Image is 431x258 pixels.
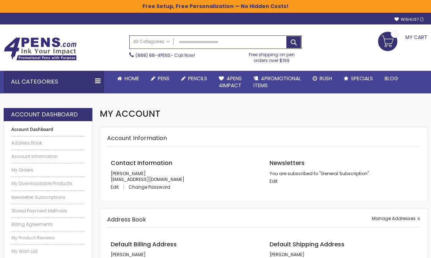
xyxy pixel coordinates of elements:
a: 4Pens4impact [213,71,248,93]
span: Manage Addresses [372,215,416,222]
div: All Categories [4,71,104,93]
a: Stored Payment Methods [11,208,85,214]
p: You are subscribed to "General Subscription". [270,171,416,177]
a: Change Password [129,184,170,190]
a: Pencils [175,71,213,86]
span: Pens [158,75,169,82]
span: Default Billing Address [111,240,177,249]
a: Home [111,71,145,86]
a: Newsletter Subscriptions [11,195,85,200]
span: Rush [320,75,332,82]
a: Billing Agreements [11,222,85,227]
a: Blog [379,71,404,86]
a: Wishlist [394,17,424,22]
a: All Categories [130,36,173,48]
span: 4Pens 4impact [219,75,242,89]
span: Specials [351,75,373,82]
span: Edit [111,184,119,190]
a: My Orders [11,167,85,173]
a: Specials [338,71,379,86]
a: My Downloadable Products [11,181,85,186]
strong: Account Dashboard [11,127,85,132]
a: Account Information [11,154,85,159]
p: [PERSON_NAME] [EMAIL_ADDRESS][DOMAIN_NAME] [111,171,258,182]
span: My Account [100,108,160,120]
span: Home [125,75,139,82]
div: Free shipping on pen orders over $199 [241,49,301,63]
a: Manage Addresses [372,216,420,222]
span: Pencils [188,75,207,82]
strong: Address Book [107,215,146,224]
strong: Account Information [107,134,167,142]
span: Contact Information [111,159,172,167]
strong: Account Dashboard [11,111,78,119]
a: Edit [111,184,127,190]
span: Newsletters [270,159,305,167]
a: (888) 88-4PENS [136,52,171,58]
a: Pens [145,71,175,86]
a: 4PROMOTIONALITEMS [248,71,307,93]
img: 4Pens Custom Pens and Promotional Products [4,37,77,61]
span: All Categories [133,39,170,45]
span: Blog [385,75,398,82]
a: My Wish List [11,249,85,254]
a: Rush [307,71,338,86]
span: Default Shipping Address [270,240,344,249]
span: - Call Now! [136,52,195,58]
a: Address Book [11,140,85,146]
a: Edit [270,178,278,184]
a: My Product Reviews [11,235,85,241]
span: 4PROMOTIONAL ITEMS [253,75,301,89]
